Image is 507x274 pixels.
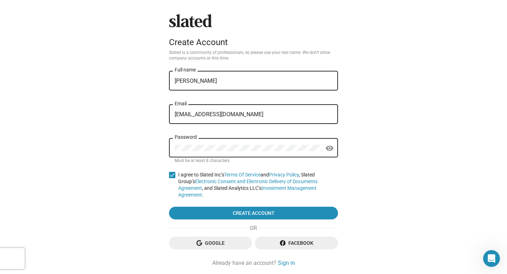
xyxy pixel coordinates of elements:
a: Terms Of Service [224,172,261,178]
a: Sign in [278,259,295,267]
button: Hide password [323,141,337,155]
a: Electronic Consent and Electronic Delivery of Documents Agreement [178,179,318,191]
sl-branding: Create Account [169,14,338,50]
button: Google [169,237,252,249]
a: Privacy Policy [269,172,299,178]
mat-hint: Must be at least 8 characters [175,158,230,164]
iframe: Intercom live chat [483,250,500,267]
span: Create account [175,207,332,219]
span: I agree to Slated Inc’s and , Slated Group’s , and Slated Analytics LLC’s . [178,172,338,198]
mat-icon: visibility [325,143,334,154]
div: Already have an account? [169,259,338,267]
span: Google [175,237,246,249]
button: Facebook [255,237,338,249]
button: Create account [169,207,338,219]
div: Create Account [169,37,338,47]
p: Slated is a community of professionals, so please use your real name. We don’t allow company acco... [169,50,338,61]
span: Facebook [261,237,332,249]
